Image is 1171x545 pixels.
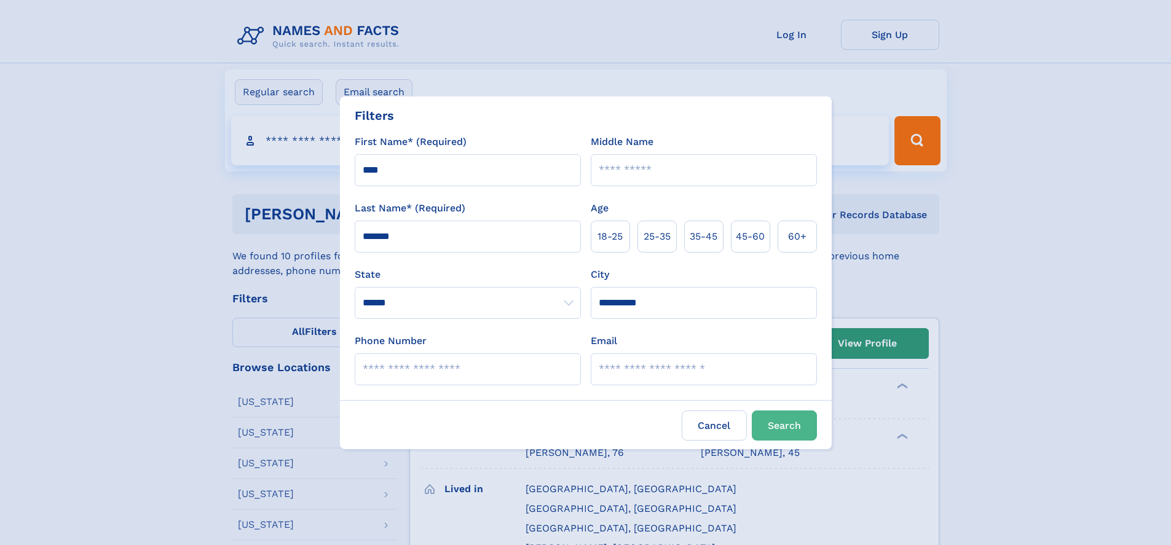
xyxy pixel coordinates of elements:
[591,334,617,348] label: Email
[788,229,806,244] span: 60+
[682,410,747,441] label: Cancel
[591,267,609,282] label: City
[355,334,427,348] label: Phone Number
[644,229,671,244] span: 25‑35
[355,135,467,149] label: First Name* (Required)
[690,229,717,244] span: 35‑45
[591,201,609,216] label: Age
[355,106,394,125] div: Filters
[355,201,465,216] label: Last Name* (Required)
[591,135,653,149] label: Middle Name
[736,229,765,244] span: 45‑60
[355,267,581,282] label: State
[752,410,817,441] button: Search
[597,229,623,244] span: 18‑25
